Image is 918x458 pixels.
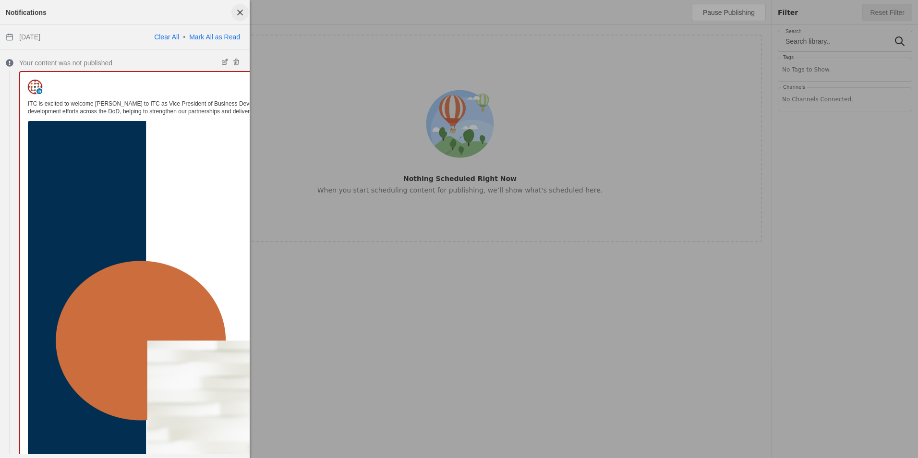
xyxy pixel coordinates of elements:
[6,8,47,17] div: Notifications
[189,33,240,41] a: Mark All as Read
[154,33,179,41] a: Clear All
[19,58,112,68] div: Your content was not published
[19,32,40,42] div: [DATE]
[179,33,189,41] span: •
